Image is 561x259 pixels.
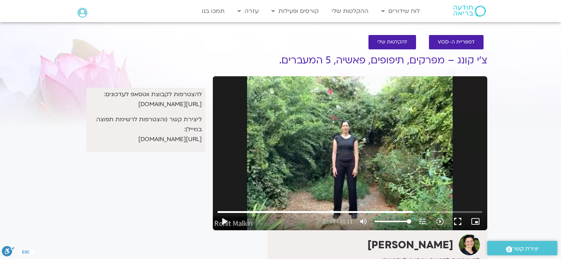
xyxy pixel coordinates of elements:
h1: צ'י קונג – מפרקים, תיפופים, פאשיה, 5 המעברים. [213,55,487,66]
span: יצירת קשר [512,244,539,254]
a: יצירת קשר [487,241,557,255]
a: עזרה [234,4,262,18]
strong: [PERSON_NAME] [367,238,453,252]
a: לספריית ה-VOD [429,35,484,49]
img: רונית מלכין [459,234,480,255]
p: להצטרפות לקבוצת ווטסאפ לעדכונים: [URL][DOMAIN_NAME] [90,90,202,109]
a: ההקלטות שלי [328,4,372,18]
span: להקלטות שלי [377,39,407,45]
a: קורסים ופעילות [268,4,322,18]
span: לספריית ה-VOD [438,39,475,45]
a: להקלטות שלי [368,35,416,49]
a: לוח שידורים [378,4,423,18]
a: תמכו בנו [198,4,228,18]
img: תודעה בריאה [453,6,486,17]
p: ליצירת קשר (והצטרפות לרשימת תפוצה במייל): [URL][DOMAIN_NAME] [90,115,202,144]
